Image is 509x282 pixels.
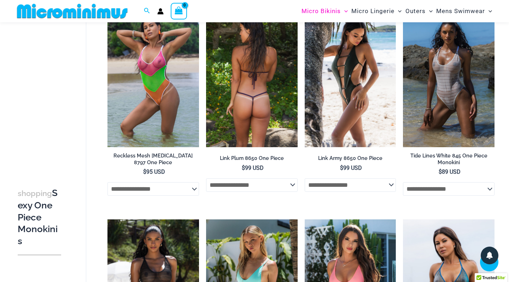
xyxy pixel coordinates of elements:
[206,155,298,162] h2: Link Plum 8650 One Piece
[436,2,485,20] span: Mens Swimwear
[242,165,245,171] span: $
[426,2,433,20] span: Menu Toggle
[394,2,402,20] span: Menu Toggle
[403,152,495,168] a: Tide Lines White 845 One Piece Monokini
[300,2,350,20] a: Micro BikinisMenu ToggleMenu Toggle
[351,2,394,20] span: Micro Lingerie
[107,152,199,166] h2: Reckless Mesh [MEDICAL_DATA] 8797 One Piece
[305,10,396,147] img: Link Army 8650 One Piece 11
[18,187,61,247] h3: Sexy One Piece Monokinis
[434,2,494,20] a: Mens SwimwearMenu ToggleMenu Toggle
[404,2,434,20] a: OutersMenu ToggleMenu Toggle
[302,2,341,20] span: Micro Bikinis
[143,168,165,175] bdi: 95 USD
[107,152,199,168] a: Reckless Mesh [MEDICAL_DATA] 8797 One Piece
[144,7,150,16] a: Search icon link
[305,155,396,162] h2: Link Army 8650 One Piece
[206,10,298,147] a: Link Plum 8650 One Piece 02Link Plum 8650 One Piece 05Link Plum 8650 One Piece 05
[350,2,403,20] a: Micro LingerieMenu ToggleMenu Toggle
[403,152,495,166] h2: Tide Lines White 845 One Piece Monokini
[107,10,199,147] a: Reckless Mesh High Voltage 8797 One Piece 01Reckless Mesh High Voltage 8797 One Piece 04Reckless ...
[299,1,495,21] nav: Site Navigation
[439,168,461,175] bdi: 89 USD
[439,168,442,175] span: $
[157,8,164,15] a: Account icon link
[485,2,492,20] span: Menu Toggle
[340,165,343,171] span: $
[18,24,81,165] iframe: TrustedSite Certified
[305,10,396,147] a: Link Army 8650 One Piece 11Link Army 8650 One Piece 04Link Army 8650 One Piece 04
[403,10,495,147] img: Tide Lines White 845 One Piece Monokini 11
[305,155,396,164] a: Link Army 8650 One Piece
[206,155,298,164] a: Link Plum 8650 One Piece
[171,3,187,19] a: View Shopping Cart, empty
[403,10,495,147] a: Tide Lines White 845 One Piece Monokini 11Tide Lines White 845 One Piece Monokini 13Tide Lines Wh...
[405,2,426,20] span: Outers
[242,165,264,171] bdi: 99 USD
[14,3,130,19] img: MM SHOP LOGO FLAT
[143,168,146,175] span: $
[18,189,52,198] span: shopping
[107,10,199,147] img: Reckless Mesh High Voltage 8797 One Piece 01
[206,10,298,147] img: Link Plum 8650 One Piece 05
[340,165,362,171] bdi: 99 USD
[341,2,348,20] span: Menu Toggle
